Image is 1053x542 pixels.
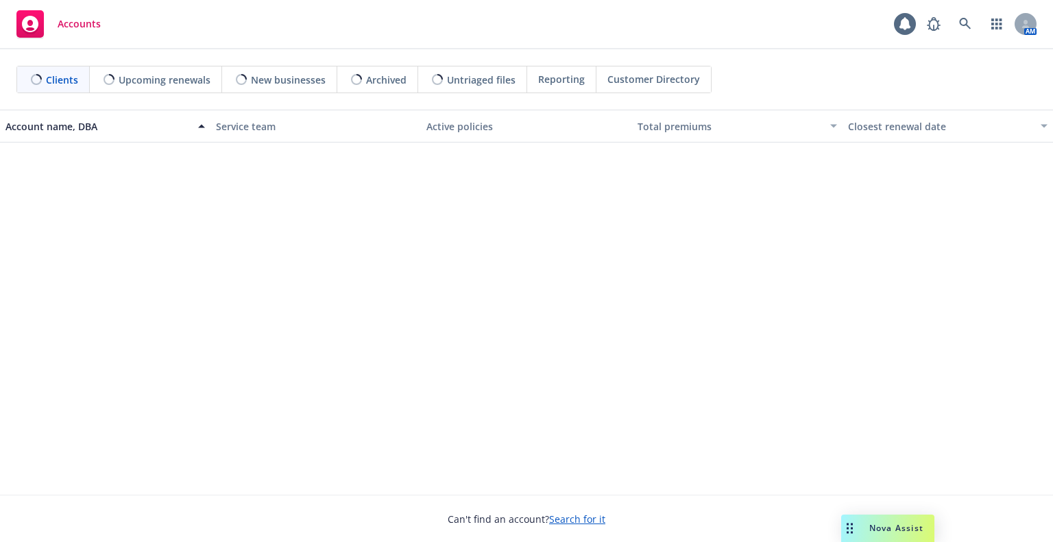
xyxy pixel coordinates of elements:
div: Active policies [426,119,626,134]
span: Can't find an account? [448,512,605,526]
div: Total premiums [638,119,822,134]
span: Archived [366,73,407,87]
span: Clients [46,73,78,87]
div: Account name, DBA [5,119,190,134]
a: Accounts [11,5,106,43]
button: Total premiums [632,110,843,143]
a: Search [952,10,979,38]
div: Closest renewal date [848,119,1032,134]
div: Service team [216,119,415,134]
span: Untriaged files [447,73,516,87]
button: Service team [210,110,421,143]
span: Customer Directory [607,72,700,86]
span: Accounts [58,19,101,29]
span: Nova Assist [869,522,923,534]
span: Upcoming renewals [119,73,210,87]
span: Reporting [538,72,585,86]
button: Closest renewal date [843,110,1053,143]
a: Switch app [983,10,1010,38]
button: Active policies [421,110,631,143]
span: New businesses [251,73,326,87]
a: Search for it [549,513,605,526]
div: Drag to move [841,515,858,542]
a: Report a Bug [920,10,947,38]
button: Nova Assist [841,515,934,542]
